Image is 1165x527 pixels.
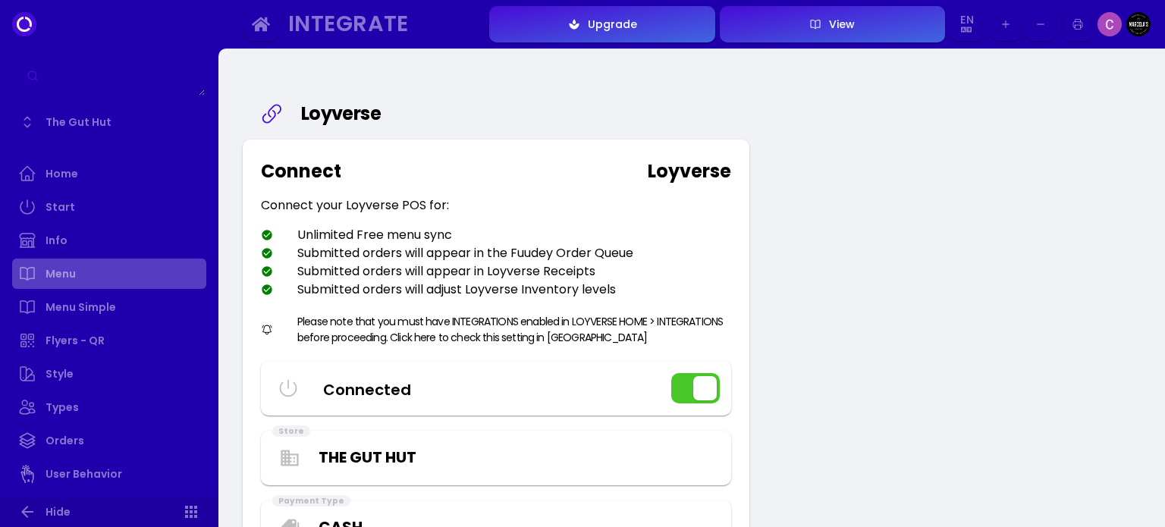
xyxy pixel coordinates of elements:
[261,226,452,244] div: Unlimited Free menu sync
[12,259,206,289] a: Menu
[12,459,206,489] a: User Behavior
[261,158,341,185] div: Connect
[12,292,206,322] a: Menu Simple
[297,314,731,346] div: Please note that you must have INTEGRATIONS enabled in LOYVERSE HOME > INTEGRATIONS before procee...
[288,15,469,33] div: Integrate
[272,495,350,507] div: Payment Type
[489,6,714,42] button: Upgrade
[272,425,310,438] div: Store
[12,492,206,522] a: Kiosk
[12,158,206,189] a: Home
[261,262,595,281] div: Submitted orders will appear in Loyverse Receipts
[580,19,637,30] div: Upgrade
[1126,12,1151,36] img: Image
[648,158,731,185] div: Loyverse
[12,425,206,456] a: Orders
[261,196,449,215] div: Connect your Loyverse POS for:
[301,100,724,127] div: Loyverse
[12,359,206,389] a: Style
[1097,12,1122,36] img: Image
[12,225,206,256] a: Info
[12,107,206,137] a: The Gut Hut
[282,8,485,42] button: Integrate
[261,281,616,299] div: Submitted orders will adjust Loyverse Inventory levels
[12,392,206,422] a: Types
[261,244,633,262] div: Submitted orders will appear in the Fuudey Order Queue
[12,192,206,222] a: Start
[12,325,206,356] a: Flyers - QR
[720,6,945,42] button: View
[821,19,855,30] div: View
